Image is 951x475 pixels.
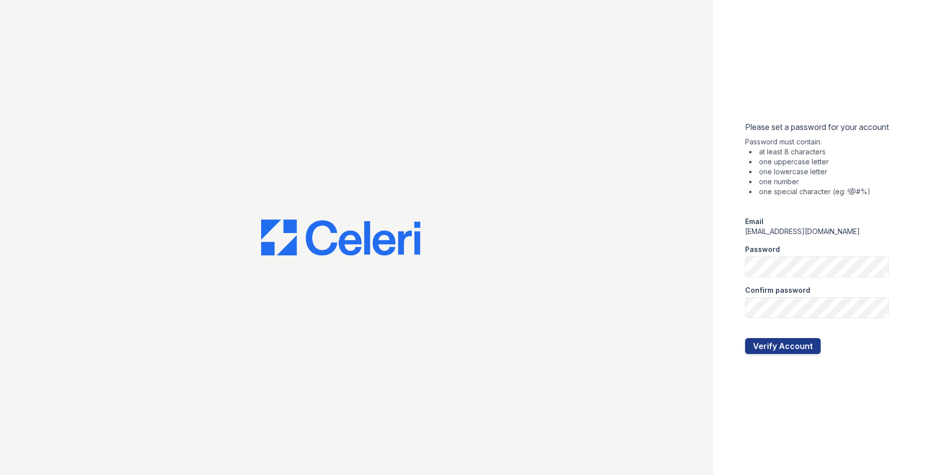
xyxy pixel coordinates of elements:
[745,244,780,254] label: Password
[745,121,889,354] form: Please set a password for your account
[745,338,821,354] button: Verify Account
[749,147,889,157] li: at least 8 characters
[745,285,810,295] label: Confirm password
[749,187,889,197] li: one special character (eg: !@#%)
[749,167,889,177] li: one lowercase letter
[745,137,889,197] div: Password must contain:
[745,217,889,227] div: Email
[745,227,889,237] div: [EMAIL_ADDRESS][DOMAIN_NAME]
[749,157,889,167] li: one uppercase letter
[261,220,420,255] img: CE_Logo_Blue-a8612792a0a2168367f1c8372b55b34899dd931a85d93a1a3d3e32e68fde9ad4.png
[749,177,889,187] li: one number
